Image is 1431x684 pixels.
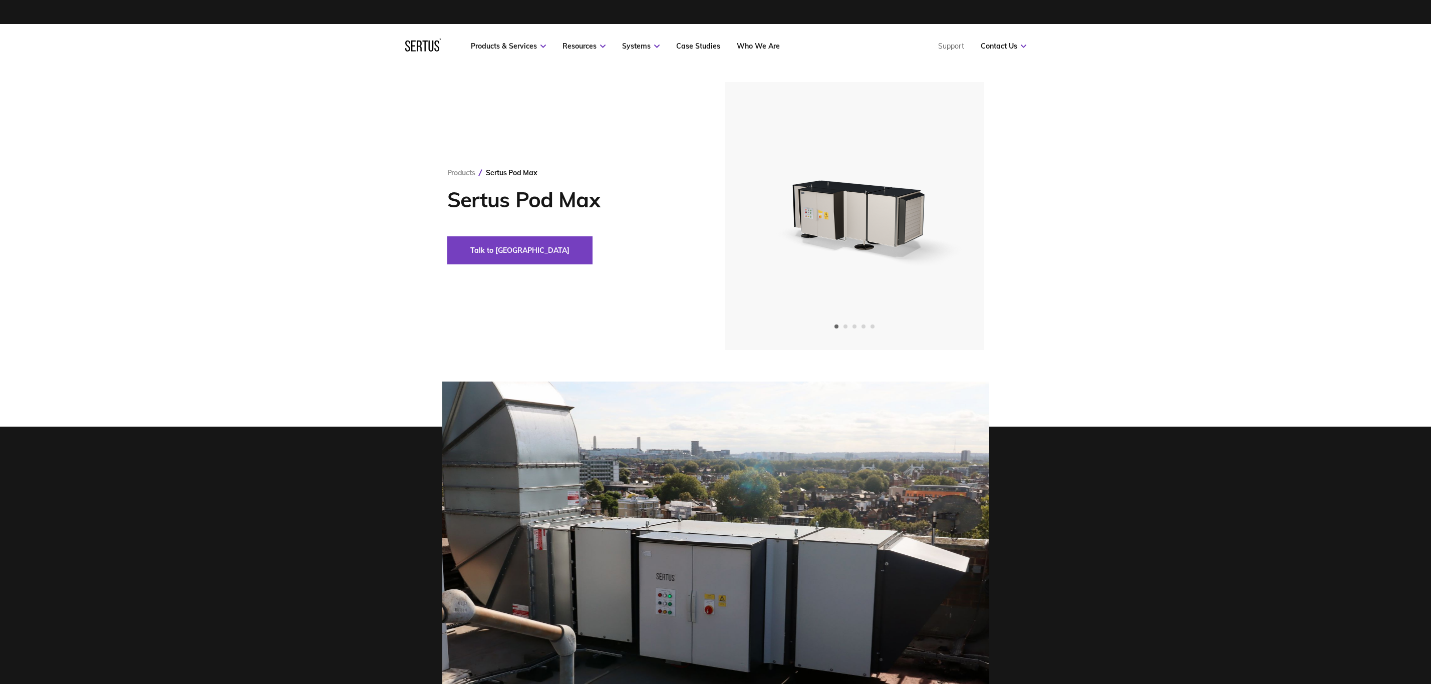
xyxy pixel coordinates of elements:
button: Talk to [GEOGRAPHIC_DATA] [447,236,593,264]
a: Systems [622,42,660,51]
a: Support [938,42,964,51]
a: Contact Us [981,42,1026,51]
h1: Sertus Pod Max [447,187,695,212]
a: Products & Services [471,42,546,51]
span: Go to slide 4 [862,324,866,328]
a: Resources [562,42,606,51]
span: Go to slide 5 [871,324,875,328]
span: Go to slide 2 [843,324,847,328]
a: Products [447,168,475,177]
a: Who We Are [737,42,780,51]
a: Case Studies [676,42,720,51]
span: Go to slide 3 [852,324,856,328]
